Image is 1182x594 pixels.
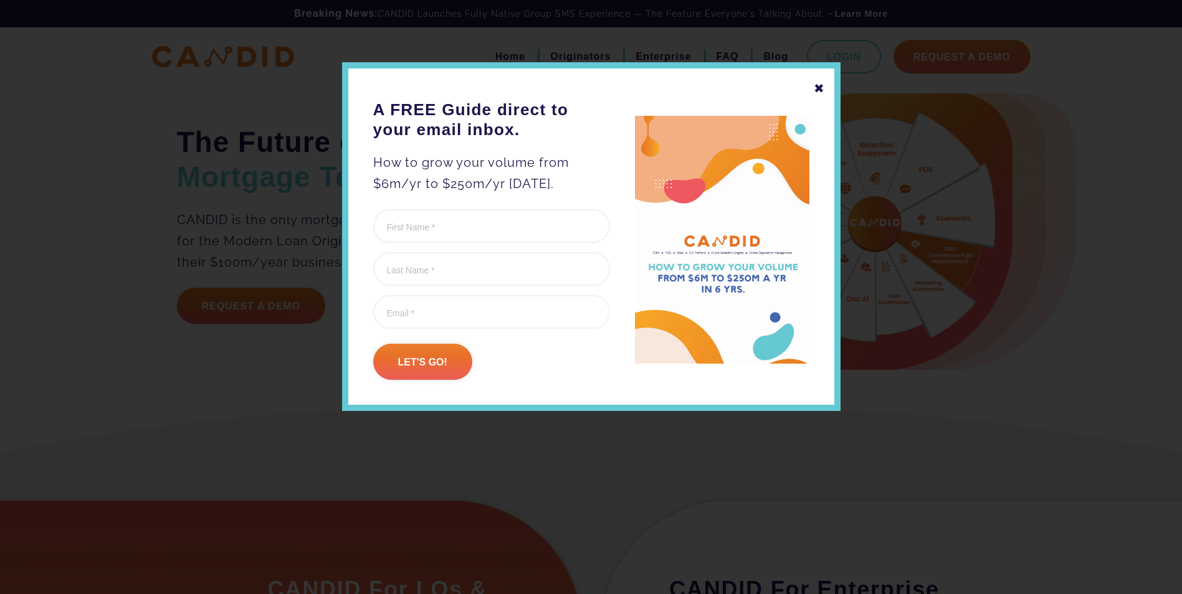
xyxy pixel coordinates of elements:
img: A FREE Guide direct to your email inbox. [635,116,809,364]
input: Let's go! [373,344,472,380]
input: Email * [373,295,610,329]
h3: A FREE Guide direct to your email inbox. [373,100,610,139]
input: Last Name * [373,252,610,286]
input: First Name * [373,209,610,243]
p: How to grow your volume from $6m/yr to $250m/yr [DATE]. [373,152,610,194]
div: ✖ [814,78,825,99]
